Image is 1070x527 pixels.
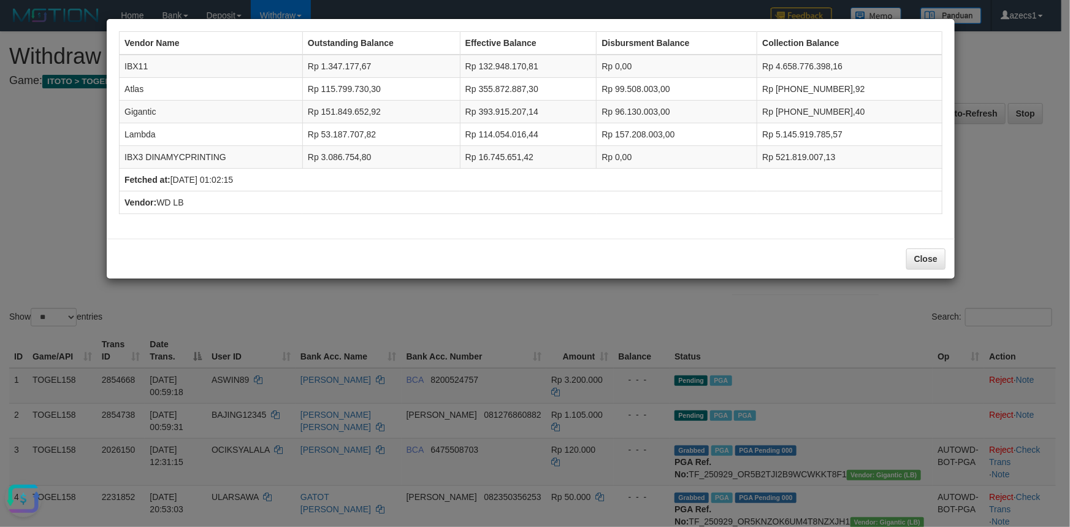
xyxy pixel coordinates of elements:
[597,32,757,55] th: Disbursment Balance
[597,101,757,123] td: Rp 96.130.003,00
[597,123,757,146] td: Rp 157.208.003,00
[120,146,303,169] td: IBX3 DINAMYCPRINTING
[460,32,597,55] th: Effective Balance
[757,146,942,169] td: Rp 521.819.007,13
[302,146,460,169] td: Rp 3.086.754,80
[460,101,597,123] td: Rp 393.915.207,14
[5,5,42,42] button: Open LiveChat chat widget
[302,123,460,146] td: Rp 53.187.707,82
[597,78,757,101] td: Rp 99.508.003,00
[460,146,597,169] td: Rp 16.745.651,42
[757,32,942,55] th: Collection Balance
[124,175,170,185] b: Fetched at:
[460,55,597,78] td: Rp 132.948.170,81
[597,146,757,169] td: Rp 0,00
[120,191,942,214] td: WD LB
[124,198,156,207] b: Vendor:
[597,55,757,78] td: Rp 0,00
[757,101,942,123] td: Rp [PHONE_NUMBER],40
[120,78,303,101] td: Atlas
[302,78,460,101] td: Rp 115.799.730,30
[302,32,460,55] th: Outstanding Balance
[302,101,460,123] td: Rp 151.849.652,92
[120,101,303,123] td: Gigantic
[120,169,942,191] td: [DATE] 01:02:15
[906,248,946,269] button: Close
[757,55,942,78] td: Rp 4.658.776.398,16
[460,78,597,101] td: Rp 355.872.887,30
[120,32,303,55] th: Vendor Name
[120,55,303,78] td: IBX11
[120,123,303,146] td: Lambda
[460,123,597,146] td: Rp 114.054.016,44
[757,123,942,146] td: Rp 5.145.919.785,57
[302,55,460,78] td: Rp 1.347.177,67
[757,78,942,101] td: Rp [PHONE_NUMBER],92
